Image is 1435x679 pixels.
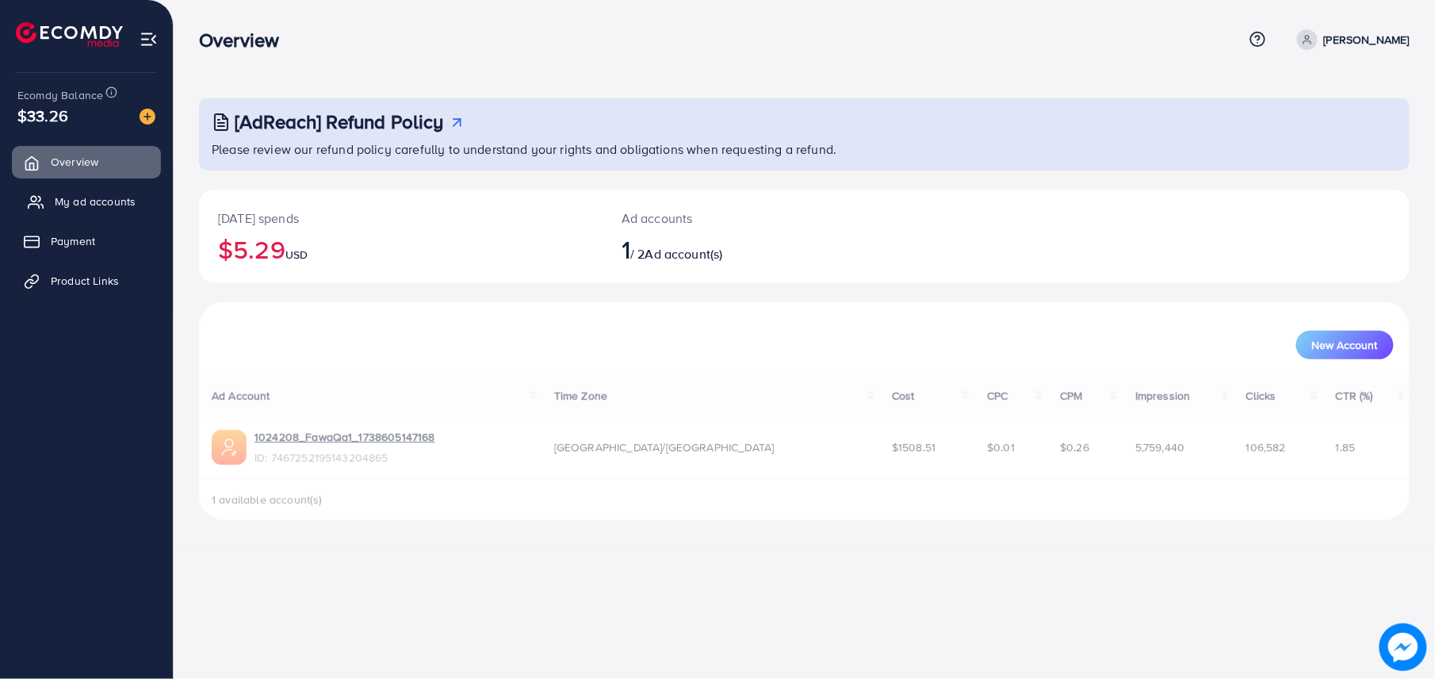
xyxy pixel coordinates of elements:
[12,186,161,217] a: My ad accounts
[199,29,292,52] h3: Overview
[51,233,95,249] span: Payment
[12,225,161,257] a: Payment
[12,146,161,178] a: Overview
[1324,30,1410,49] p: [PERSON_NAME]
[140,30,158,48] img: menu
[140,109,155,125] img: image
[622,209,886,228] p: Ad accounts
[1312,339,1378,351] span: New Account
[645,245,723,263] span: Ad account(s)
[17,104,68,127] span: $33.26
[17,87,103,103] span: Ecomdy Balance
[622,234,886,264] h2: / 2
[622,231,630,267] span: 1
[16,22,123,47] img: logo
[285,247,308,263] span: USD
[1291,29,1410,50] a: [PERSON_NAME]
[235,110,444,133] h3: [AdReach] Refund Policy
[55,194,136,209] span: My ad accounts
[51,273,119,289] span: Product Links
[1296,331,1394,359] button: New Account
[218,209,584,228] p: [DATE] spends
[218,234,584,264] h2: $5.29
[51,154,98,170] span: Overview
[212,140,1400,159] p: Please review our refund policy carefully to understand your rights and obligations when requesti...
[12,265,161,297] a: Product Links
[1380,623,1427,671] img: image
